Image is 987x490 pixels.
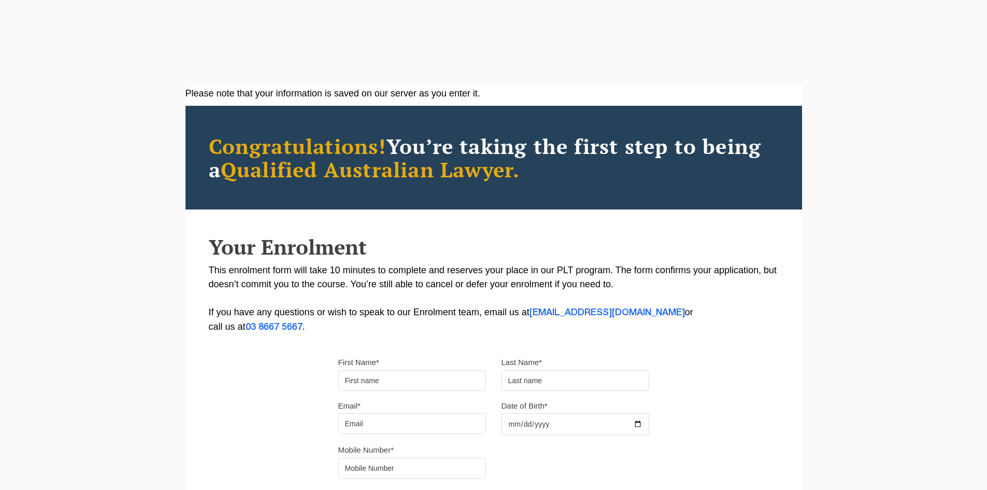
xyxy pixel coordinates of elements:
label: First Name* [338,357,379,368]
input: Last name [502,370,649,391]
input: Mobile Number [338,458,486,479]
span: Qualified Australian Lawyer. [221,156,520,183]
a: [EMAIL_ADDRESS][DOMAIN_NAME] [530,309,685,317]
label: Date of Birth* [502,401,548,411]
span: Congratulations! [209,132,387,160]
label: Email* [338,401,361,411]
input: Email [338,413,486,434]
a: 03 8667 5667 [246,323,303,331]
h2: You’re taking the first step to being a [209,134,779,181]
input: First name [338,370,486,391]
label: Mobile Number* [338,445,394,455]
h2: Your Enrolment [209,235,779,258]
label: Last Name* [502,357,542,368]
div: Please note that your information is saved on our server as you enter it. [185,87,802,101]
p: This enrolment form will take 10 minutes to complete and reserves your place in our PLT program. ... [209,263,779,334]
